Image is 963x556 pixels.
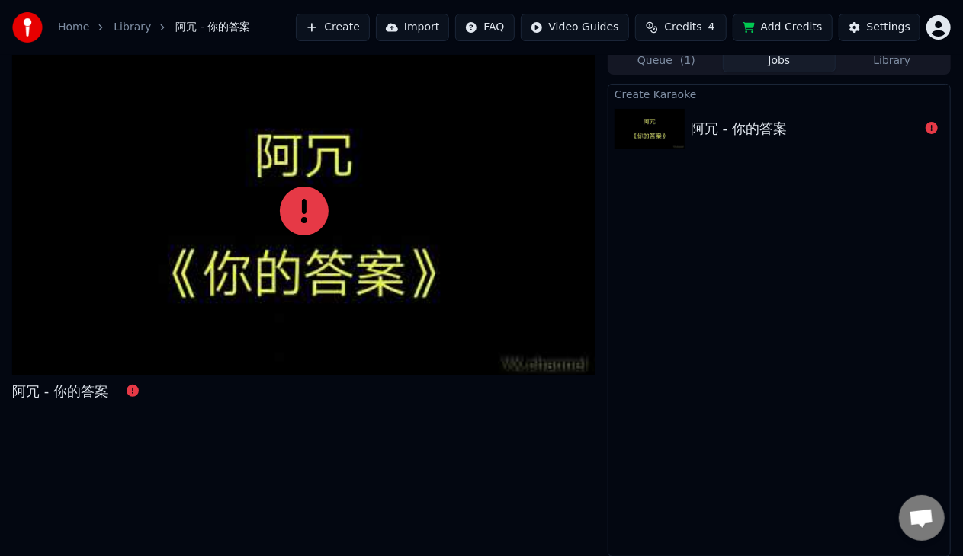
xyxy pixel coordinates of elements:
[899,495,945,541] div: Open chat
[58,20,250,35] nav: breadcrumb
[839,14,920,41] button: Settings
[376,14,449,41] button: Import
[175,20,250,35] span: 阿冗 - 你的答案
[635,14,727,41] button: Credits4
[608,85,950,103] div: Create Karaoke
[296,14,370,41] button: Create
[455,14,514,41] button: FAQ
[58,20,89,35] a: Home
[708,20,715,35] span: 4
[836,50,949,72] button: Library
[12,12,43,43] img: youka
[664,20,701,35] span: Credits
[610,50,723,72] button: Queue
[691,118,787,139] div: 阿冗 - 你的答案
[521,14,629,41] button: Video Guides
[12,381,108,402] div: 阿冗 - 你的答案
[733,14,833,41] button: Add Credits
[114,20,151,35] a: Library
[680,53,695,69] span: ( 1 )
[867,20,910,35] div: Settings
[723,50,836,72] button: Jobs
